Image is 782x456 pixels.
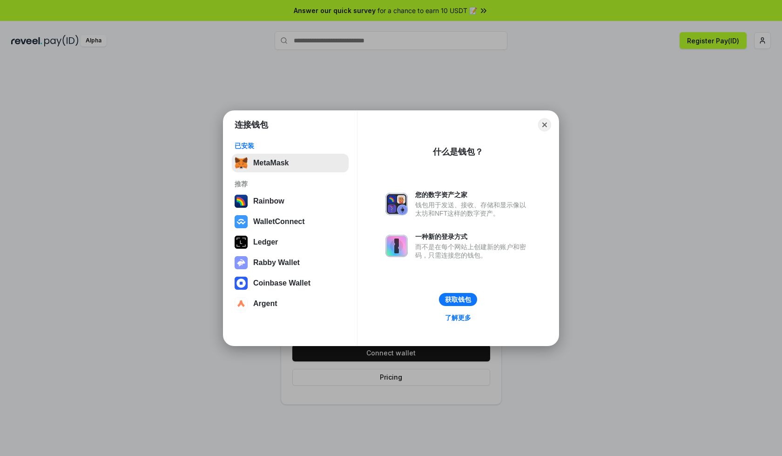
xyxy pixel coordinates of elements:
[253,197,284,205] div: Rainbow
[232,294,349,313] button: Argent
[415,243,531,259] div: 而不是在每个网站上创建新的账户和密码，只需连接您的钱包。
[235,297,248,310] img: svg+xml,%3Csvg%20width%3D%2228%22%20height%3D%2228%22%20viewBox%3D%220%200%2028%2028%22%20fill%3D...
[232,274,349,293] button: Coinbase Wallet
[415,232,531,241] div: 一种新的登录方式
[253,279,310,287] div: Coinbase Wallet
[232,233,349,252] button: Ledger
[235,236,248,249] img: svg+xml,%3Csvg%20xmlns%3D%22http%3A%2F%2Fwww.w3.org%2F2000%2Fsvg%22%20width%3D%2228%22%20height%3...
[232,192,349,211] button: Rainbow
[232,212,349,231] button: WalletConnect
[415,191,531,199] div: 您的数字资产之家
[235,142,346,150] div: 已安装
[445,295,471,304] div: 获取钱包
[235,256,248,269] img: svg+xml,%3Csvg%20xmlns%3D%22http%3A%2F%2Fwww.w3.org%2F2000%2Fsvg%22%20fill%3D%22none%22%20viewBox...
[253,159,289,167] div: MetaMask
[253,238,278,246] div: Ledger
[415,201,531,218] div: 钱包用于发送、接收、存储和显示像以太坊和NFT这样的数字资产。
[385,193,408,215] img: svg+xml,%3Csvg%20xmlns%3D%22http%3A%2F%2Fwww.w3.org%2F2000%2Fsvg%22%20fill%3D%22none%22%20viewBox...
[433,146,483,157] div: 什么是钱包？
[235,157,248,170] img: svg+xml,%3Csvg%20fill%3D%22none%22%20height%3D%2233%22%20viewBox%3D%220%200%2035%2033%22%20width%...
[253,259,300,267] div: Rabby Wallet
[235,277,248,290] img: svg+xml,%3Csvg%20width%3D%2228%22%20height%3D%2228%22%20viewBox%3D%220%200%2028%2028%22%20fill%3D...
[538,118,551,131] button: Close
[235,180,346,188] div: 推荐
[235,119,268,130] h1: 连接钱包
[385,235,408,257] img: svg+xml,%3Csvg%20xmlns%3D%22http%3A%2F%2Fwww.w3.org%2F2000%2Fsvg%22%20fill%3D%22none%22%20viewBox...
[439,312,477,324] a: 了解更多
[232,253,349,272] button: Rabby Wallet
[235,215,248,228] img: svg+xml,%3Csvg%20width%3D%2228%22%20height%3D%2228%22%20viewBox%3D%220%200%2028%2028%22%20fill%3D...
[439,293,477,306] button: 获取钱包
[445,313,471,322] div: 了解更多
[232,154,349,172] button: MetaMask
[253,299,277,308] div: Argent
[235,195,248,208] img: svg+xml,%3Csvg%20width%3D%22120%22%20height%3D%22120%22%20viewBox%3D%220%200%20120%20120%22%20fil...
[253,218,305,226] div: WalletConnect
